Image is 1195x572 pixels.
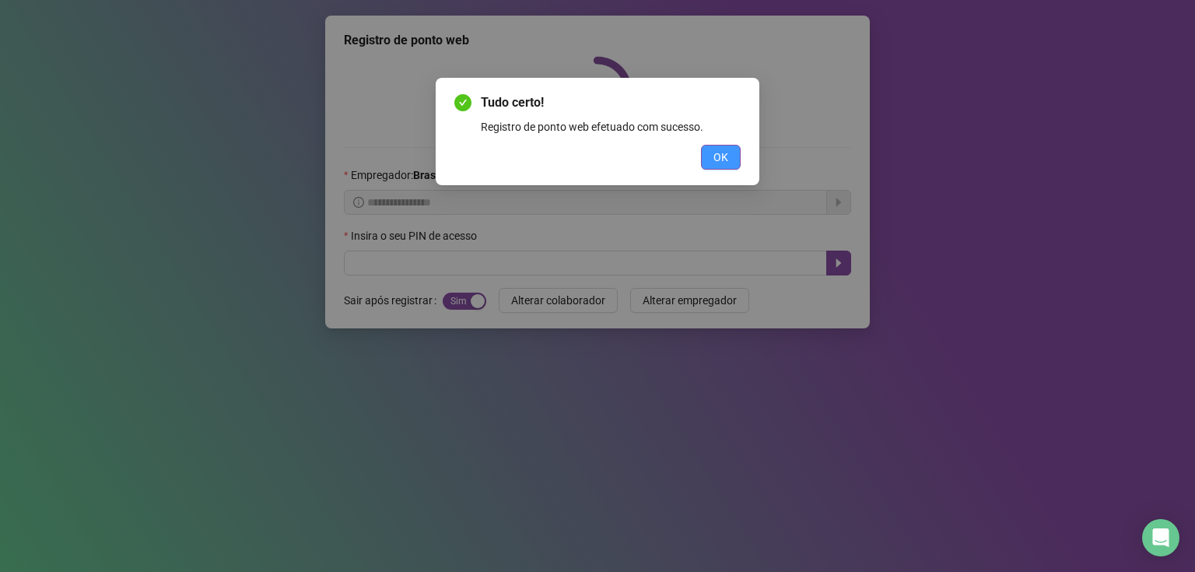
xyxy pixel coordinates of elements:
[713,149,728,166] span: OK
[701,145,741,170] button: OK
[481,93,741,112] span: Tudo certo!
[1142,519,1179,556] div: Open Intercom Messenger
[454,94,471,111] span: check-circle
[481,118,741,135] div: Registro de ponto web efetuado com sucesso.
